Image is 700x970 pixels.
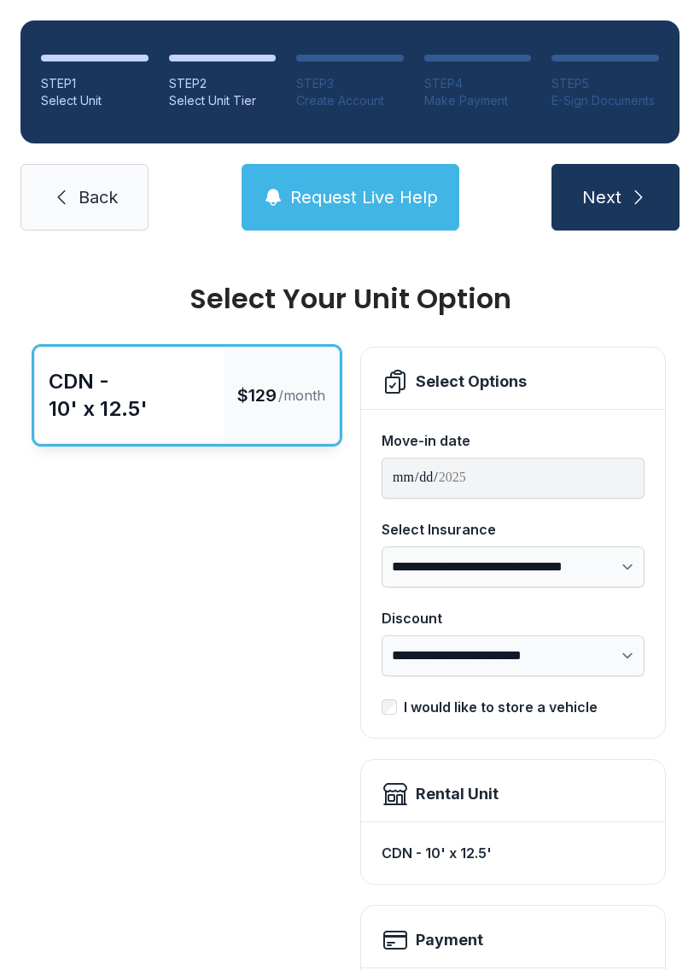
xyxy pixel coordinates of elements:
div: Select Unit [41,92,149,109]
div: Select Your Unit Option [34,285,666,313]
div: CDN - 10' x 12.5' [382,836,645,870]
div: STEP 4 [424,75,532,92]
span: Next [582,185,621,209]
div: STEP 3 [296,75,404,92]
div: Select Options [416,370,527,394]
div: Make Payment [424,92,532,109]
div: Select Insurance [382,519,645,540]
span: Request Live Help [290,185,438,209]
div: E-Sign Documents [551,92,659,109]
div: STEP 1 [41,75,149,92]
span: /month [278,385,325,406]
div: CDN - 10' x 12.5' [49,368,210,423]
div: STEP 2 [169,75,277,92]
div: Create Account [296,92,404,109]
div: Move-in date [382,430,645,451]
div: STEP 5 [551,75,659,92]
span: $129 [237,383,277,407]
input: Move-in date [382,458,645,499]
div: Select Unit Tier [169,92,277,109]
select: Discount [382,635,645,676]
div: I would like to store a vehicle [404,697,598,717]
div: Discount [382,608,645,628]
div: Rental Unit [416,782,499,806]
span: Back [79,185,118,209]
h2: Payment [416,928,483,952]
select: Select Insurance [382,546,645,587]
